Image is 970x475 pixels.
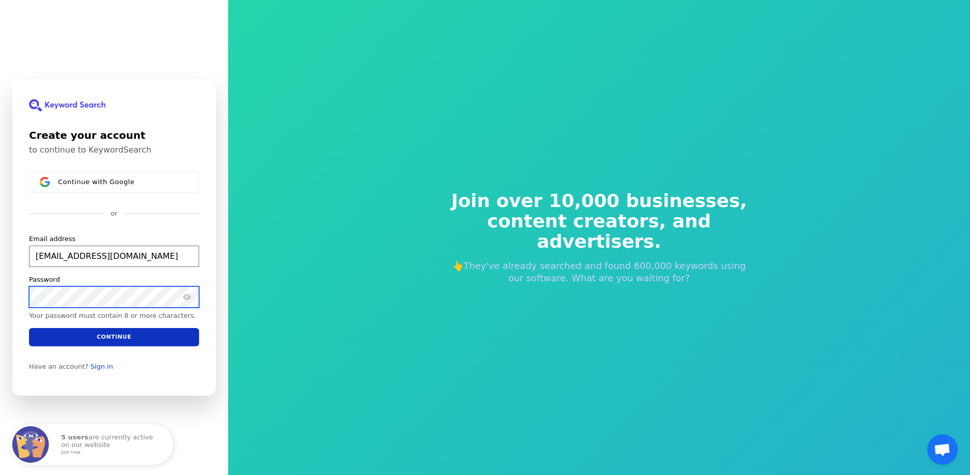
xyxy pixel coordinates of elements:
button: Continue [29,328,199,346]
a: Sign in [91,363,113,371]
p: are currently active on our website [61,434,163,455]
button: Sign in with GoogleContinue with Google [29,171,199,193]
h1: Create your account [29,128,199,143]
label: Password [29,275,60,284]
img: Sign in with Google [40,177,50,187]
a: Open chat [927,434,958,465]
span: content creators, and advertisers. [445,211,754,252]
span: Have an account? [29,363,89,371]
small: just now [61,450,160,455]
span: Continue with Google [58,178,134,186]
p: 👆They've already searched and found 600,000 keywords using our software. What are you waiting for? [445,260,754,284]
strong: 5 users [61,433,89,441]
p: to continue to KeywordSearch [29,145,199,155]
p: Your password must contain 8 or more characters. [29,312,196,320]
label: Email address [29,234,75,244]
img: KeywordSearch [29,99,105,111]
p: or [110,209,117,218]
img: Fomo [12,426,49,463]
span: Join over 10,000 businesses, [445,191,754,211]
button: Show password [181,291,193,303]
